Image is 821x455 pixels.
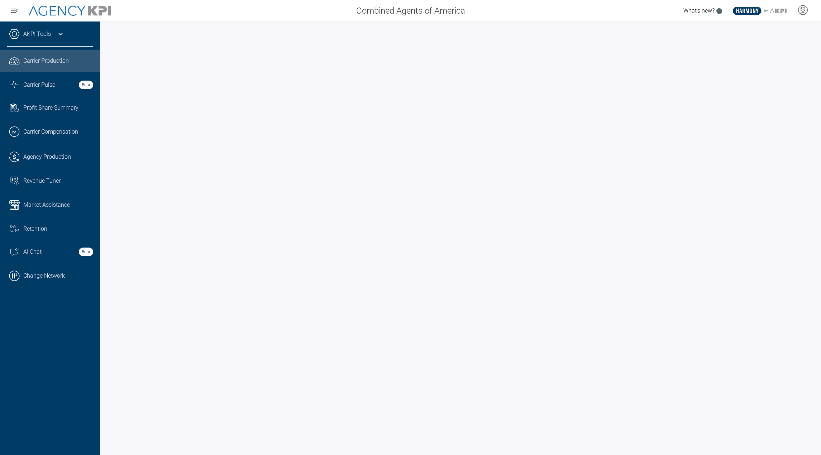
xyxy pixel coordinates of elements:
span: Combined Agents of America [356,4,465,17]
img: AgencyKPI [29,6,111,16]
strong: Beta [79,81,93,89]
span: What's new? [683,7,715,14]
div: Retention [23,225,93,233]
span: AI Chat [23,248,42,256]
span: Revenue Tuner [23,177,61,185]
a: AKPI Tools [23,30,51,38]
span: Carrier Pulse [23,81,55,89]
span: Carrier Production [23,57,69,65]
strong: Beta [79,248,93,256]
span: Profit Share Summary [23,104,78,112]
span: Agency Production [23,153,71,161]
span: Carrier Compensation [23,128,78,136]
span: Market Assistance [23,201,70,209]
